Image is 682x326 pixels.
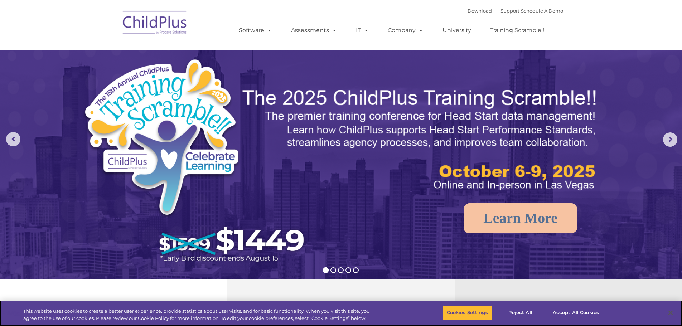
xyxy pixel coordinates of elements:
a: Assessments [284,23,344,38]
div: This website uses cookies to create a better user experience, provide statistics about user visit... [23,308,375,322]
font: | [468,8,563,14]
img: ChildPlus by Procare Solutions [119,6,191,42]
span: Last name [100,47,121,53]
a: University [435,23,478,38]
a: Software [232,23,279,38]
a: Company [381,23,431,38]
a: Download [468,8,492,14]
button: Cookies Settings [443,305,492,320]
a: Learn More [464,203,577,233]
a: Training Scramble!! [483,23,551,38]
a: Schedule A Demo [521,8,563,14]
button: Close [663,305,678,321]
button: Reject All [498,305,543,320]
a: Support [500,8,519,14]
button: Accept All Cookies [549,305,603,320]
a: IT [349,23,376,38]
span: Phone number [100,77,130,82]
